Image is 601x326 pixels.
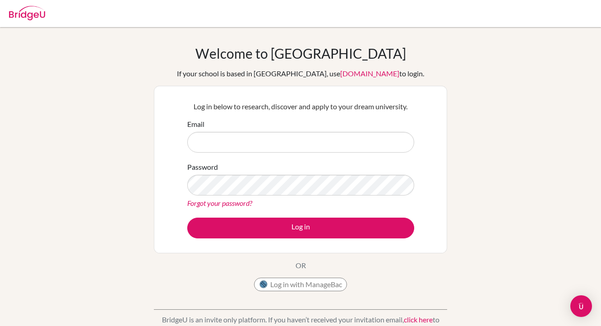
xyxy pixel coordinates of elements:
[195,45,406,61] h1: Welcome to [GEOGRAPHIC_DATA]
[177,68,424,79] div: If your school is based in [GEOGRAPHIC_DATA], use to login.
[187,119,204,130] label: Email
[187,162,218,172] label: Password
[296,260,306,271] p: OR
[9,6,45,20] img: Bridge-U
[187,199,252,207] a: Forgot your password?
[340,69,399,78] a: [DOMAIN_NAME]
[404,315,433,324] a: click here
[187,101,414,112] p: Log in below to research, discover and apply to your dream university.
[254,278,347,291] button: Log in with ManageBac
[187,218,414,238] button: Log in
[570,295,592,317] div: Open Intercom Messenger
